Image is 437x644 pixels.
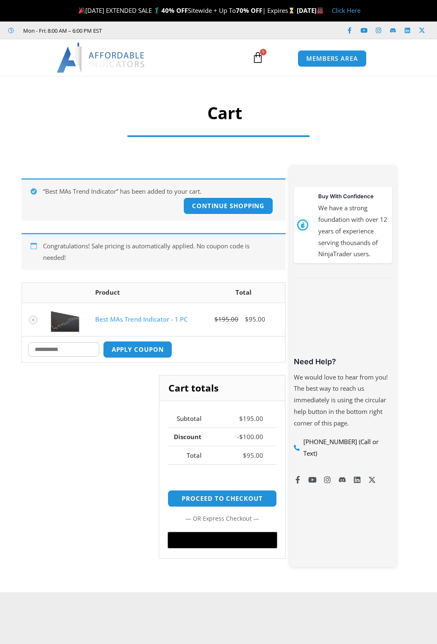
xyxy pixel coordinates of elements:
a: Click Here [332,6,360,14]
span: [DATE] EXTENDED SALE 🏌️‍♂️ Sitewide + Up To | Expires [77,6,297,14]
bdi: 100.00 [239,433,263,441]
h1: Cart [12,101,437,125]
iframe: Secure payment input frame [166,529,279,529]
h3: Need Help? [294,357,392,366]
strong: 70% OFF [236,6,262,14]
span: $ [239,414,243,423]
iframe: Customer reviews powered by Trustpilot [108,26,232,35]
span: $ [243,451,247,459]
iframe: PayPal Message 1 [168,473,277,486]
img: 🏭 [317,7,323,14]
a: 1 [240,46,276,70]
h3: Buy With Confidence [318,190,389,202]
img: 🎉 [79,7,85,14]
div: “Best MAs Trend Indicator” has been added to your cart. [22,178,286,221]
strong: [DATE] [297,6,324,14]
bdi: 95.00 [243,451,263,459]
iframe: Customer reviews powered by Trustpilot [294,293,392,355]
bdi: 195.00 [239,414,263,423]
p: We have a strong foundation with over 12 years of experience serving thousands of NinjaTrader users. [318,202,389,260]
th: Product [89,283,202,303]
button: Apply coupon [103,341,173,358]
span: MEMBERS AREA [306,55,358,62]
h2: Cart totals [159,375,286,401]
span: $ [239,433,243,441]
a: Best MAs Trend Indicator - 1 PC [95,315,187,323]
span: Mon - Fri: 8:00 AM – 6:00 PM EST [21,26,102,36]
a: Continue shopping [183,197,273,214]
span: We would love to hear from you! The best way to reach us immediately is using the circular help b... [294,373,388,427]
div: Congratulations! Sale pricing is automatically applied. No coupon code is needed! [22,233,286,270]
bdi: 195.00 [214,315,238,323]
bdi: 95.00 [245,315,265,323]
img: LogoAI | Affordable Indicators – NinjaTrader [57,43,146,72]
img: mark thumbs good 43913 | Affordable Indicators – NinjaTrader [297,219,308,231]
span: - [237,433,239,441]
span: 1 [260,49,267,55]
img: ⌛ [288,7,295,14]
th: Discount [168,428,215,446]
a: MEMBERS AREA [298,50,367,67]
a: Proceed to checkout [168,490,277,507]
th: Total [168,446,215,464]
span: [PHONE_NUMBER] (Call or Text) [301,436,392,459]
a: Remove Best MAs Trend Indicator - 1 PC from cart [29,316,37,324]
img: Best MA | Affordable Indicators – NinjaTrader [50,308,79,332]
button: Buy with GPay [168,532,277,548]
th: Total [202,283,285,303]
span: $ [245,315,249,323]
th: Subtotal [168,409,215,428]
span: $ [214,315,218,323]
p: — or — [168,513,277,524]
strong: 40% OFF [161,6,188,14]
